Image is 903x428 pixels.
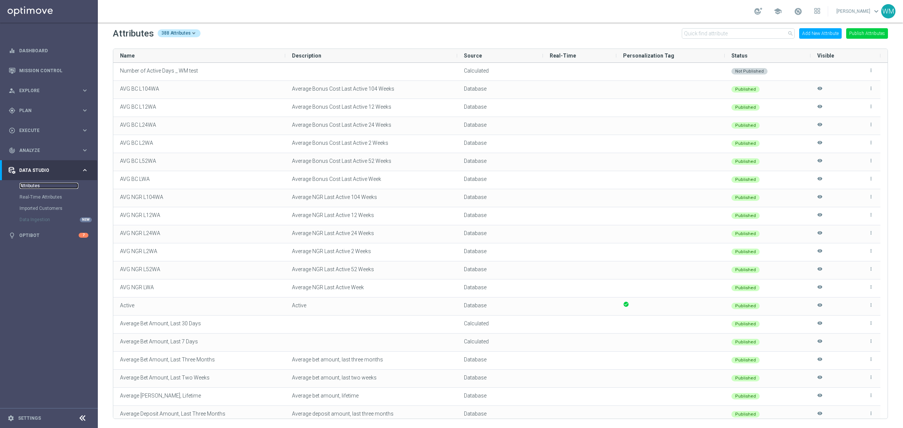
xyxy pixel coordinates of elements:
div: Data Studio keyboard_arrow_right [8,167,89,173]
div: Published [731,176,760,183]
i: play_circle_outline [9,127,15,134]
i: more_vert [868,320,874,326]
i: more_vert [868,104,874,109]
i: more_vert [868,302,874,308]
button: Add New Attribute [799,28,842,39]
button: equalizer Dashboard [8,48,89,54]
h2: Attributes [113,27,154,39]
div: Published [731,321,760,327]
div: Attributes [20,180,97,191]
i: keyboard_arrow_right [81,87,88,94]
div: Published [731,122,760,129]
i: Hide attribute [817,375,822,387]
span: Average bet amount, lifetime [292,393,359,399]
span: AVG BC L52WA [120,158,156,164]
div: Type [464,172,536,187]
button: play_circle_outline Execute keyboard_arrow_right [8,127,89,134]
i: Hide attribute [817,212,822,225]
i: search [787,30,794,36]
i: Hide attribute [817,104,822,116]
div: Published [731,140,760,147]
span: AVG BC L24WA [120,122,156,128]
a: Dashboard [19,41,88,61]
i: keyboard_arrow_right [81,147,88,154]
i: more_vert [868,194,874,199]
span: AVG NGR LWA [120,284,154,290]
span: AVG BC L12WA [120,104,156,110]
i: more_vert [868,266,874,272]
div: Type [464,334,536,349]
div: WM [881,4,895,18]
a: Attributes [20,183,78,189]
i: more_vert [868,230,874,235]
span: Database [464,284,486,290]
div: Type [464,280,536,295]
span: Status [731,53,748,59]
div: Real-Time Attributes [20,191,97,203]
span: AVG NGR L104WA [120,194,163,200]
i: Hide attribute [817,320,822,333]
i: Hide attribute [817,338,822,351]
span: Average NGR Last Active Week [292,284,364,290]
span: Execute [19,128,81,133]
span: Average Deposit Amount, Last Three Months [120,411,225,417]
span: Database [464,104,486,110]
div: Published [731,303,760,309]
span: AVG NGR L24WA [120,230,160,236]
span: Personalization Tag [623,53,674,59]
span: Calculated [464,338,489,345]
span: Plan [19,108,81,113]
div: Type [464,226,536,241]
div: Published [731,357,760,363]
span: Average NGR Last Active 24 Weeks [292,230,374,236]
div: Analyze [9,147,81,154]
span: AVG BC L104WA [120,86,159,92]
button: person_search Explore keyboard_arrow_right [8,88,89,94]
div: Published [731,231,760,237]
div: Published [731,393,760,399]
button: lightbulb Optibot 7 [8,232,89,238]
div: Plan [9,107,81,114]
span: Average Bet Amount, Last Three Months [120,357,215,363]
i: settings [8,415,14,422]
div: Published [731,285,760,291]
button: gps_fixed Plan keyboard_arrow_right [8,108,89,114]
i: more_vert [868,68,874,73]
div: Execute [9,127,81,134]
span: Average Bonus Cost Last Active 2 Weeks [292,140,388,146]
span: Database [464,411,486,417]
span: Database [464,266,486,272]
span: Name [120,53,135,59]
div: Type [464,298,536,313]
i: lightbulb [9,232,15,239]
i: keyboard_arrow_right [81,127,88,134]
button: Mission Control [8,68,89,74]
div: Published [731,339,760,345]
i: Hide attribute [817,357,822,369]
div: Type [464,208,536,223]
i: more_vert [868,375,874,380]
a: Settings [18,416,41,420]
span: Database [464,212,486,218]
span: Average Bonus Cost Last Active Week [292,176,381,182]
span: AVG NGR L52WA [120,266,160,272]
span: AVG NGR L12WA [120,212,160,218]
i: Hide attribute [817,194,822,206]
span: check_circle [623,301,629,307]
i: Hide attribute [817,176,822,188]
i: Hide attribute [817,122,822,134]
i: keyboard_arrow_right [81,167,88,174]
span: Average [PERSON_NAME], Lifetime [120,393,201,399]
div: Published [731,194,760,201]
div: Type [464,388,536,403]
span: Average NGR Last Active 52 Weeks [292,266,374,272]
div: Data Studio [9,167,81,174]
div: Type [464,117,536,132]
div: Mission Control [9,61,88,80]
div: Type [464,262,536,277]
span: Average Bet Amount, Last 7 Days [120,338,198,345]
i: Hide attribute [817,302,822,315]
